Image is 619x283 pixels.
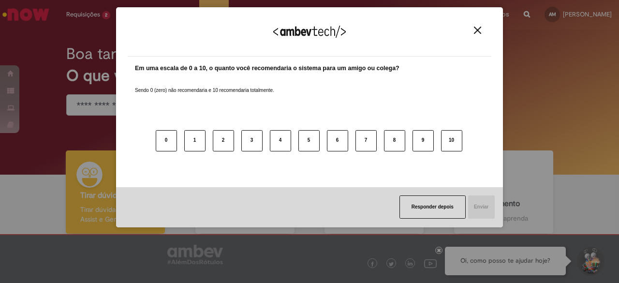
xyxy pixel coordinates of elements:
button: 0 [156,130,177,151]
button: 10 [441,130,462,151]
button: 1 [184,130,206,151]
label: Sendo 0 (zero) não recomendaria e 10 recomendaria totalmente. [135,75,274,94]
button: Close [471,26,484,34]
button: 4 [270,130,291,151]
button: 5 [298,130,320,151]
img: Logo Ambevtech [273,26,346,38]
button: 8 [384,130,405,151]
button: 9 [413,130,434,151]
button: Responder depois [399,195,466,219]
label: Em uma escala de 0 a 10, o quanto você recomendaria o sistema para um amigo ou colega? [135,64,399,73]
img: Close [474,27,481,34]
button: 3 [241,130,263,151]
button: 2 [213,130,234,151]
button: 6 [327,130,348,151]
button: 7 [355,130,377,151]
